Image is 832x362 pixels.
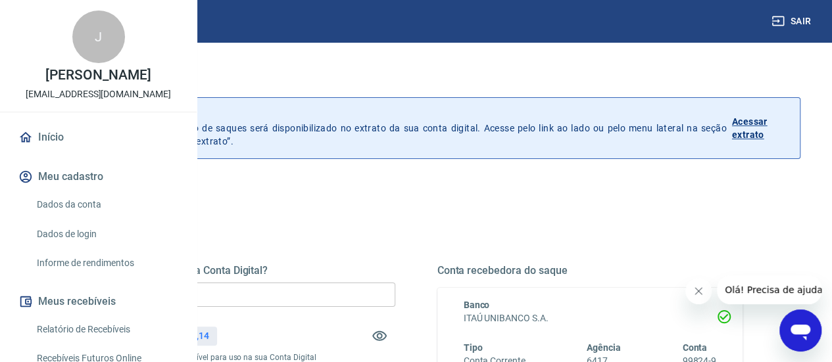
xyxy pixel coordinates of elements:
a: Início [16,123,181,152]
a: Dados da conta [32,191,181,218]
p: [EMAIL_ADDRESS][DOMAIN_NAME] [26,87,171,101]
span: Conta [682,342,707,353]
p: Acessar extrato [732,115,789,141]
p: Histórico de saques [71,108,727,122]
span: Banco [464,300,490,310]
button: Meu cadastro [16,162,181,191]
span: Tipo [464,342,483,353]
h3: Saque [32,68,800,87]
iframe: Fechar mensagem [685,278,712,304]
p: [PERSON_NAME] [45,68,151,82]
button: Meus recebíveis [16,287,181,316]
iframe: Mensagem da empresa [717,275,821,304]
a: Acessar extrato [732,108,789,148]
iframe: Botão para abrir a janela de mensagens [779,309,821,351]
h5: Conta recebedora do saque [437,264,743,277]
h5: Quanto deseja sacar da Conta Digital? [89,264,395,277]
a: Dados de login [32,221,181,248]
h6: ITAÚ UNIBANCO S.A. [464,311,717,325]
span: Olá! Precisa de ajuda? [8,9,110,20]
a: Informe de rendimentos [32,250,181,277]
p: R$ 1.327,14 [160,329,208,343]
button: Sair [769,9,816,34]
span: Agência [587,342,621,353]
a: Relatório de Recebíveis [32,316,181,343]
div: J [72,11,125,63]
p: A partir de agora, o histórico de saques será disponibilizado no extrato da sua conta digital. Ac... [71,108,727,148]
